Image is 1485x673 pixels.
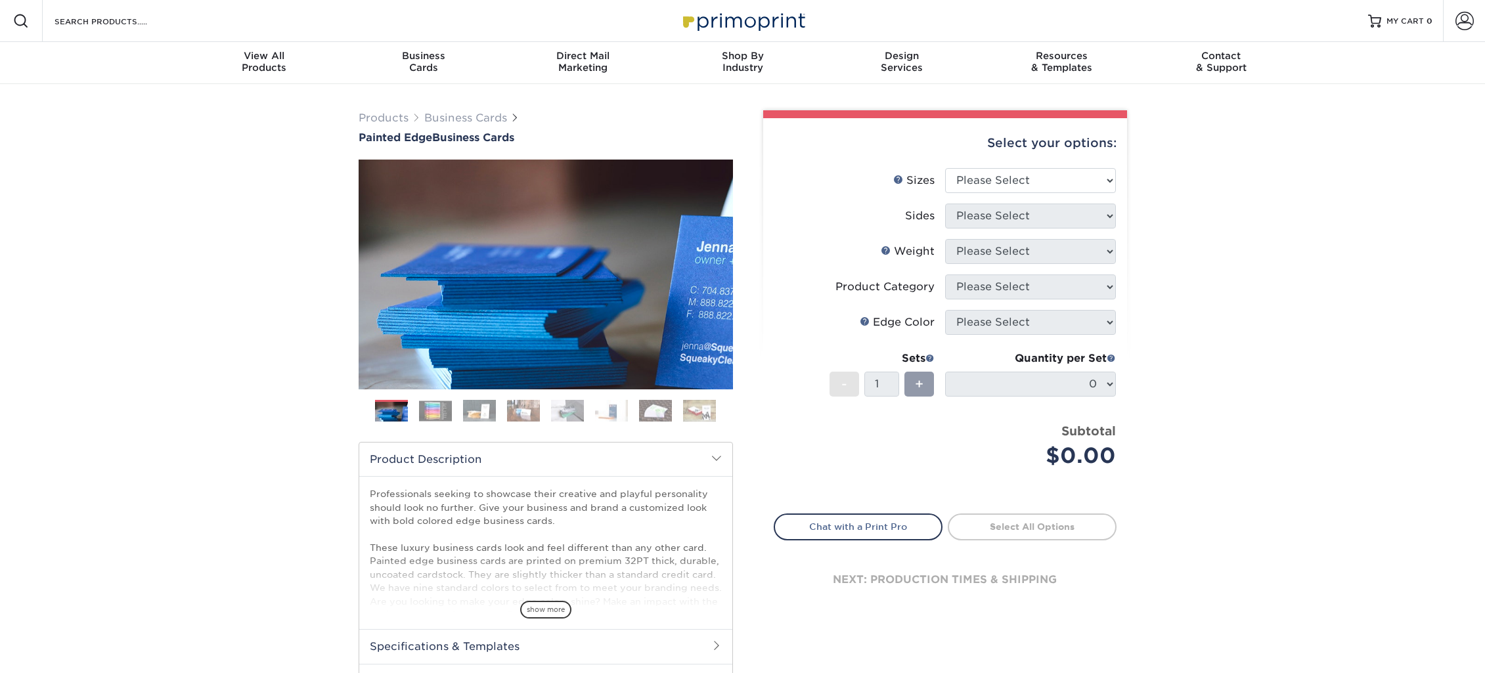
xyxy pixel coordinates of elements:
[1141,42,1301,84] a: Contact& Support
[955,440,1116,471] div: $0.00
[841,374,847,394] span: -
[1061,423,1116,438] strong: Subtotal
[503,42,663,84] a: Direct MailMarketing
[830,351,935,366] div: Sets
[359,629,732,663] h2: Specifications & Templates
[860,315,935,330] div: Edge Color
[677,7,809,35] img: Primoprint
[551,399,584,422] img: Business Cards 05
[774,513,942,540] a: Chat with a Print Pro
[507,399,540,422] img: Business Cards 04
[185,50,344,62] span: View All
[1386,16,1424,27] span: MY CART
[982,50,1141,74] div: & Templates
[1141,50,1301,62] span: Contact
[982,50,1141,62] span: Resources
[905,208,935,224] div: Sides
[503,50,663,74] div: Marketing
[53,13,181,29] input: SEARCH PRODUCTS.....
[359,112,409,124] a: Products
[359,131,432,144] span: Painted Edge
[419,401,452,421] img: Business Cards 02
[359,87,733,462] img: Painted Edge 01
[359,131,733,144] a: Painted EdgeBusiness Cards
[774,540,1117,619] div: next: production times & shipping
[683,399,716,422] img: Business Cards 08
[344,50,503,62] span: Business
[359,443,732,476] h2: Product Description
[463,399,496,422] img: Business Cards 03
[822,50,982,74] div: Services
[915,374,923,394] span: +
[822,42,982,84] a: DesignServices
[1427,16,1432,26] span: 0
[1141,50,1301,74] div: & Support
[982,42,1141,84] a: Resources& Templates
[945,351,1116,366] div: Quantity per Set
[344,42,503,84] a: BusinessCards
[424,112,507,124] a: Business Cards
[595,399,628,422] img: Business Cards 06
[881,244,935,259] div: Weight
[639,399,672,422] img: Business Cards 07
[663,50,822,74] div: Industry
[948,513,1117,540] a: Select All Options
[774,118,1117,168] div: Select your options:
[375,395,408,428] img: Business Cards 01
[359,131,733,144] h1: Business Cards
[185,42,344,84] a: View AllProducts
[185,50,344,74] div: Products
[893,173,935,188] div: Sizes
[503,50,663,62] span: Direct Mail
[663,42,822,84] a: Shop ByIndustry
[520,601,571,619] span: show more
[835,279,935,295] div: Product Category
[663,50,822,62] span: Shop By
[822,50,982,62] span: Design
[344,50,503,74] div: Cards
